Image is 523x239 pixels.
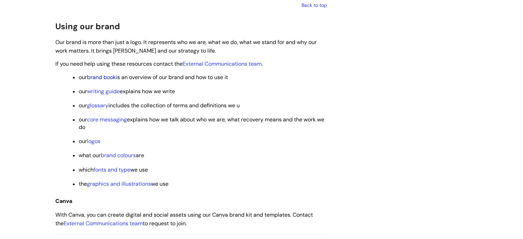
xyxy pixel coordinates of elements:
[87,180,151,187] a: graphics and illustrations
[79,138,100,145] span: our
[55,211,313,227] span: With Canva, you can create digital and social assets using our Canva brand kit and templates. Con...
[79,74,228,81] span: our is an overview of our brand and how to use it
[87,138,100,145] a: logos
[79,88,175,95] span: our explains how we write
[183,60,262,67] a: External Communications team
[87,88,120,95] a: writing guide
[55,60,263,67] span: If you need help using these resources contact the .
[101,152,136,159] a: brand colours
[55,39,317,54] span: Our brand is more than just a logo. It represents who we are, what we do, what we stand for and w...
[79,180,168,187] span: the we use
[87,102,108,109] a: glossary
[87,74,116,81] a: brand book
[79,102,240,109] span: our includes the collection of terms and definitions we u
[79,152,144,159] span: what our are
[79,116,324,131] span: our explains how we talk about who we are, what recovery means and the work we do
[64,220,143,227] a: External Communications team
[87,116,127,123] a: core messaging
[302,2,327,8] a: Back to top
[55,197,72,205] span: Canva
[94,166,130,173] a: fonts and type
[55,21,120,32] span: Using our brand
[79,166,148,173] span: which we use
